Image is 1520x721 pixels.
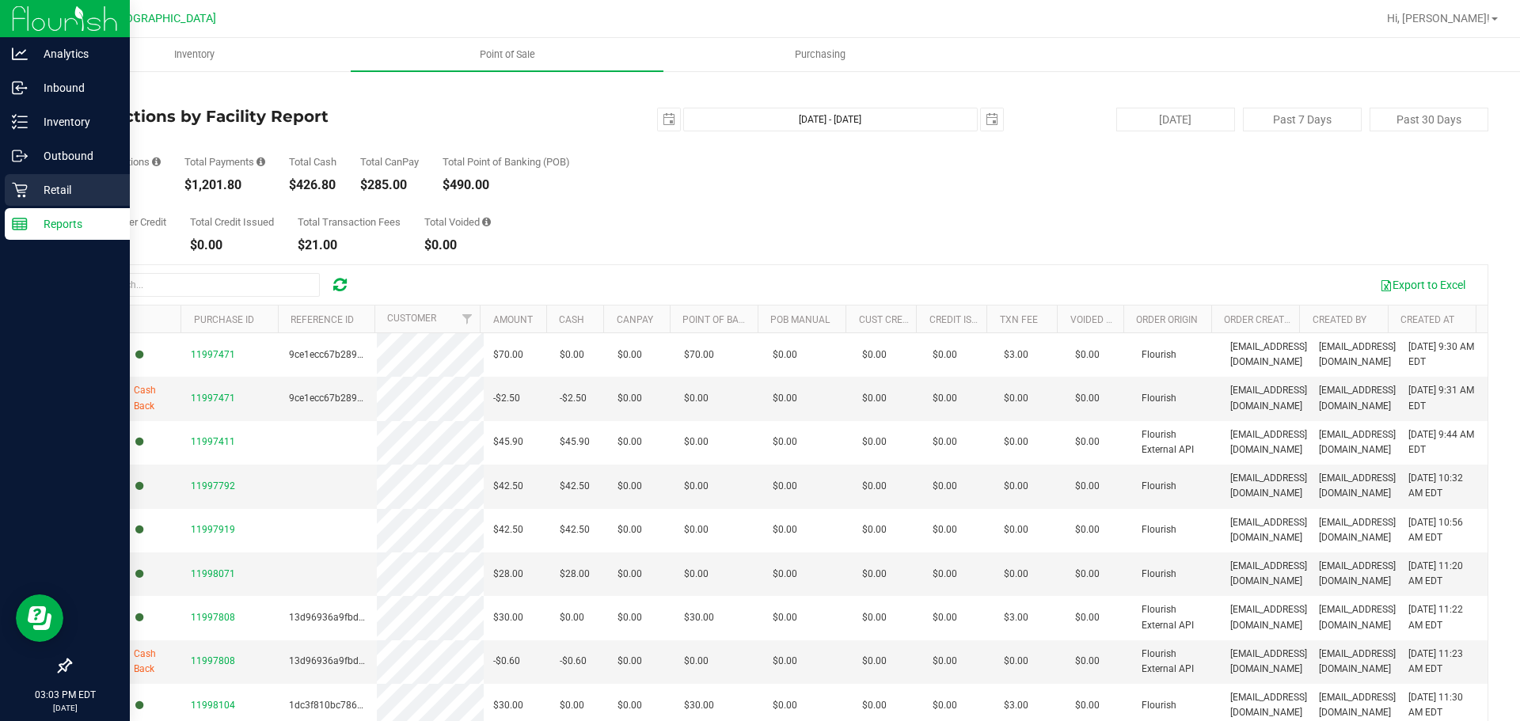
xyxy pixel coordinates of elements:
span: $0.00 [1075,391,1100,406]
button: Past 7 Days [1243,108,1362,131]
span: $28.00 [493,567,523,582]
span: $0.00 [933,567,957,582]
span: $0.00 [1004,522,1028,537]
span: Cash Back [134,383,172,413]
span: select [658,108,680,131]
div: Total Credit Issued [190,217,274,227]
span: $30.00 [684,610,714,625]
inline-svg: Inbound [12,80,28,96]
span: [EMAIL_ADDRESS][DOMAIN_NAME] [1319,559,1396,589]
div: $426.80 [289,179,336,192]
span: $0.00 [1004,391,1028,406]
span: $0.00 [862,698,887,713]
span: $0.00 [560,698,584,713]
span: Cash Back [134,647,172,677]
span: [EMAIL_ADDRESS][DOMAIN_NAME] [1319,690,1396,720]
p: Analytics [28,44,123,63]
div: $285.00 [360,179,419,192]
div: $0.00 [190,239,274,252]
a: Filter [454,305,480,332]
span: $45.90 [493,434,523,450]
a: Purchasing [663,38,976,71]
span: [GEOGRAPHIC_DATA] [108,12,216,25]
a: Voided Payment [1070,314,1149,325]
span: [DATE] 11:22 AM EDT [1408,602,1478,632]
span: 9ce1ecc67b28916d189e1c97c26a17f0 [289,349,458,360]
span: $0.00 [773,347,797,362]
span: $0.00 [684,567,709,582]
span: [EMAIL_ADDRESS][DOMAIN_NAME] [1230,427,1307,457]
span: 11997792 [191,480,235,491]
span: $0.00 [773,522,797,537]
span: [DATE] 10:32 AM EDT [1408,471,1478,501]
a: Txn Fee [1000,314,1038,325]
span: $0.00 [1075,479,1100,494]
p: 03:03 PM EDT [7,688,123,702]
a: Created By [1313,314,1366,325]
span: Flourish [1142,522,1176,537]
div: Total Transaction Fees [298,217,401,227]
a: CanPay [617,314,653,325]
span: $0.00 [684,434,709,450]
div: $490.00 [443,179,570,192]
button: Past 30 Days [1370,108,1488,131]
div: Total Payments [184,157,265,167]
span: -$0.60 [560,654,587,669]
a: Point of Sale [351,38,663,71]
span: $0.00 [933,391,957,406]
span: $42.50 [560,522,590,537]
h4: Transactions by Facility Report [70,108,542,125]
a: Credit Issued [929,314,995,325]
button: Export to Excel [1370,271,1476,298]
span: [EMAIL_ADDRESS][DOMAIN_NAME] [1230,602,1307,632]
span: $0.00 [933,434,957,450]
span: [DATE] 9:44 AM EDT [1408,427,1478,457]
span: $0.00 [617,347,642,362]
span: $42.50 [493,522,523,537]
a: Point of Banking (POB) [682,314,795,325]
span: $0.00 [862,434,887,450]
span: Inventory [153,47,236,62]
span: Flourish [1142,567,1176,582]
div: Total Point of Banking (POB) [443,157,570,167]
span: $0.00 [617,434,642,450]
a: Cash [559,314,584,325]
a: Created At [1400,314,1454,325]
span: $0.00 [560,347,584,362]
div: $0.00 [424,239,491,252]
span: $28.00 [560,567,590,582]
span: [EMAIL_ADDRESS][DOMAIN_NAME] [1230,647,1307,677]
span: 11997411 [191,436,235,447]
span: $0.00 [1004,479,1028,494]
span: [EMAIL_ADDRESS][DOMAIN_NAME] [1319,515,1396,545]
span: $0.00 [933,522,957,537]
span: $0.00 [684,654,709,669]
span: select [981,108,1003,131]
span: 11997471 [191,349,235,360]
span: [EMAIL_ADDRESS][DOMAIN_NAME] [1230,383,1307,413]
span: [EMAIL_ADDRESS][DOMAIN_NAME] [1230,471,1307,501]
span: $42.50 [560,479,590,494]
span: $0.00 [773,391,797,406]
span: $0.00 [862,654,887,669]
span: [EMAIL_ADDRESS][DOMAIN_NAME] [1230,515,1307,545]
span: Hi, [PERSON_NAME]! [1387,12,1490,25]
span: $0.00 [1075,567,1100,582]
span: $0.00 [862,567,887,582]
span: 1dc3f810bc786871ccec83b8aba02bfb [289,700,457,711]
span: $30.00 [493,698,523,713]
span: $30.00 [684,698,714,713]
span: [EMAIL_ADDRESS][DOMAIN_NAME] [1319,647,1396,677]
span: $0.00 [1075,522,1100,537]
span: $0.00 [684,479,709,494]
inline-svg: Reports [12,216,28,232]
span: 11997919 [191,524,235,535]
span: $0.00 [862,522,887,537]
span: $0.00 [933,610,957,625]
div: Total Cash [289,157,336,167]
p: [DATE] [7,702,123,714]
span: $0.00 [617,654,642,669]
span: $0.00 [862,391,887,406]
span: $0.00 [862,479,887,494]
p: Outbound [28,146,123,165]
